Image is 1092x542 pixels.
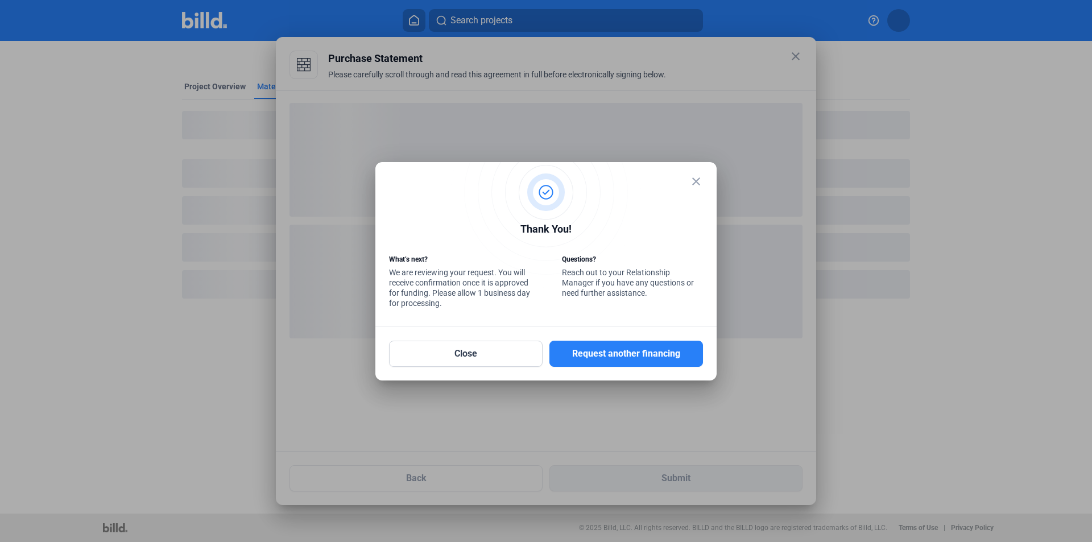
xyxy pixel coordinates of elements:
[689,175,703,188] mat-icon: close
[389,254,530,311] div: We are reviewing your request. You will receive confirmation once it is approved for funding. Ple...
[389,254,530,267] div: What’s next?
[549,341,703,367] button: Request another financing
[389,341,543,367] button: Close
[562,254,703,267] div: Questions?
[562,254,703,301] div: Reach out to your Relationship Manager if you have any questions or need further assistance.
[389,221,703,240] div: Thank You!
